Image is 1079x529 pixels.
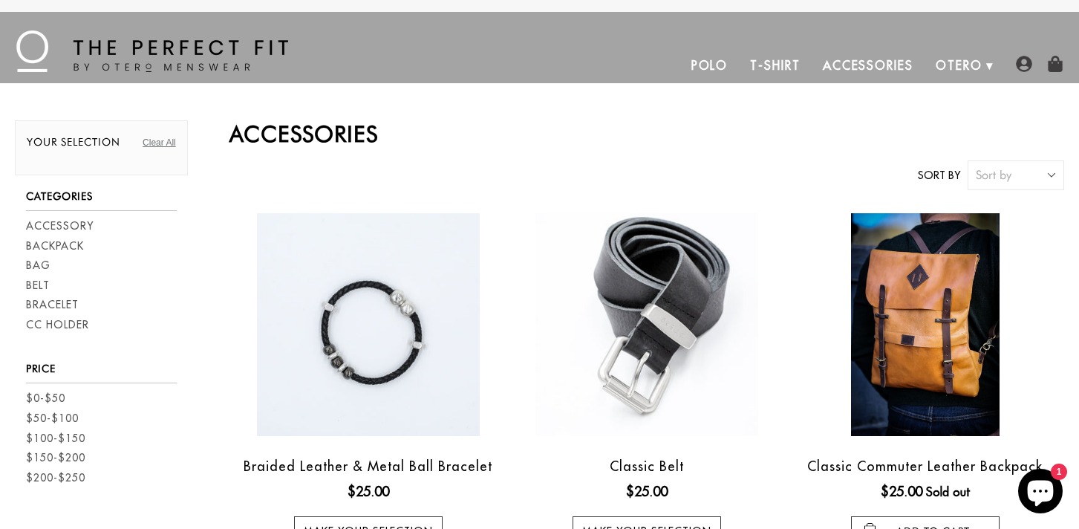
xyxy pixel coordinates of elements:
[26,278,50,293] a: Belt
[812,48,925,83] a: Accessories
[925,48,994,83] a: Otero
[881,481,922,502] ins: $25.00
[610,458,684,475] a: Classic Belt
[807,458,1043,475] a: Classic Commuter Leather Backpack
[26,450,85,466] a: $150-$200
[244,458,492,475] a: Braided Leather & Metal Ball Bracelet
[27,136,176,156] h2: Your selection
[26,317,89,333] a: CC Holder
[851,213,1000,436] img: leather backpack
[26,238,84,254] a: Backpack
[918,168,960,184] label: Sort by
[26,218,94,234] a: Accessory
[16,30,288,72] img: The Perfect Fit - by Otero Menswear - Logo
[26,391,65,406] a: $0-$50
[348,481,389,502] ins: $25.00
[626,481,668,502] ins: $25.00
[26,190,177,211] h3: Categories
[535,213,758,436] img: otero menswear classic black leather belt
[680,48,740,83] a: Polo
[233,213,504,436] a: black braided leather bracelet
[1016,56,1032,72] img: user-account-icon.png
[739,48,811,83] a: T-Shirt
[511,213,782,436] a: otero menswear classic black leather belt
[26,470,85,486] a: $200-$250
[1014,469,1067,517] inbox-online-store-chat: Shopify online store chat
[26,411,79,426] a: $50-$100
[1047,56,1063,72] img: shopping-bag-icon.png
[26,258,50,273] a: Bag
[26,431,85,447] a: $100-$150
[143,136,176,149] a: Clear All
[926,484,970,499] span: Sold out
[26,363,177,383] h3: Price
[789,213,1060,436] a: leather backpack
[229,120,1064,147] h2: Accessories
[26,297,79,313] a: Bracelet
[257,213,480,436] img: black braided leather bracelet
